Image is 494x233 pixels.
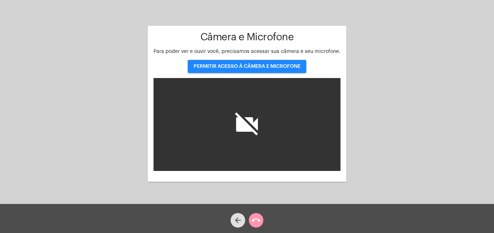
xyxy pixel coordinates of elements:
span: PERMITIR ACESSO À CÂMERA E MICROFONE [194,64,300,69]
i: videocam_off [232,110,262,139]
mat-icon: arrow_back [234,216,242,225]
button: PERMITIR ACESSO À CÂMERA E MICROFONE [188,60,306,73]
h1: Câmera e Microfone [154,32,340,43]
mat-icon: call_end [252,216,260,225]
span: Para poder ver e ouvir você, precisamos acessar sua câmera e seu microfone. [154,49,340,54]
